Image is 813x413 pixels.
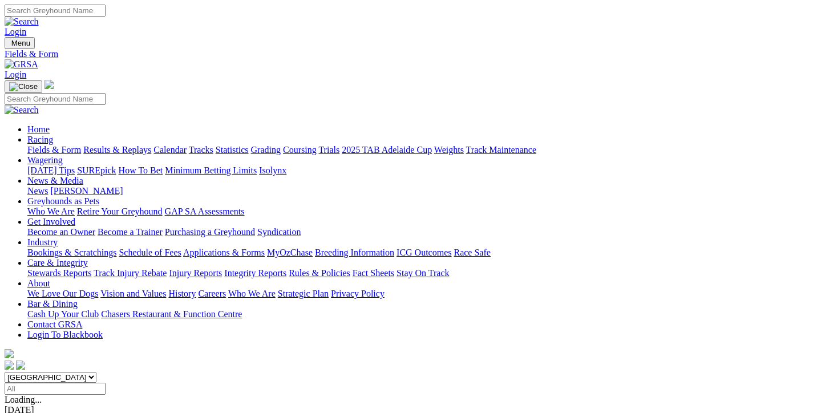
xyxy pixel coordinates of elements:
[119,248,181,257] a: Schedule of Fees
[27,268,808,278] div: Care & Integrity
[165,165,257,175] a: Minimum Betting Limits
[315,248,394,257] a: Breeding Information
[27,155,63,165] a: Wagering
[27,289,808,299] div: About
[5,80,42,93] button: Toggle navigation
[9,82,38,91] img: Close
[27,289,98,298] a: We Love Our Dogs
[27,268,91,278] a: Stewards Reports
[101,309,242,319] a: Chasers Restaurant & Function Centre
[27,227,95,237] a: Become an Owner
[228,289,276,298] a: Who We Are
[454,248,490,257] a: Race Safe
[5,59,38,70] img: GRSA
[27,309,808,319] div: Bar & Dining
[27,227,808,237] div: Get Involved
[278,289,329,298] a: Strategic Plan
[165,227,255,237] a: Purchasing a Greyhound
[5,27,26,37] a: Login
[259,165,286,175] a: Isolynx
[27,258,88,268] a: Care & Integrity
[27,176,83,185] a: News & Media
[100,289,166,298] a: Vision and Values
[397,248,451,257] a: ICG Outcomes
[198,289,226,298] a: Careers
[216,145,249,155] a: Statistics
[77,165,116,175] a: SUREpick
[189,145,213,155] a: Tracks
[283,145,317,155] a: Coursing
[27,135,53,144] a: Racing
[224,268,286,278] a: Integrity Reports
[267,248,313,257] a: MyOzChase
[27,248,808,258] div: Industry
[5,70,26,79] a: Login
[5,395,42,404] span: Loading...
[119,165,163,175] a: How To Bet
[27,145,81,155] a: Fields & Form
[27,278,50,288] a: About
[27,206,808,217] div: Greyhounds as Pets
[5,349,14,358] img: logo-grsa-white.png
[27,217,75,226] a: Get Involved
[257,227,301,237] a: Syndication
[169,268,222,278] a: Injury Reports
[27,330,103,339] a: Login To Blackbook
[5,5,106,17] input: Search
[27,124,50,134] a: Home
[27,165,808,176] div: Wagering
[5,93,106,105] input: Search
[45,80,54,89] img: logo-grsa-white.png
[94,268,167,278] a: Track Injury Rebate
[397,268,449,278] a: Stay On Track
[27,145,808,155] div: Racing
[466,145,536,155] a: Track Maintenance
[353,268,394,278] a: Fact Sheets
[5,49,808,59] a: Fields & Form
[83,145,151,155] a: Results & Replays
[27,165,75,175] a: [DATE] Tips
[50,186,123,196] a: [PERSON_NAME]
[5,361,14,370] img: facebook.svg
[5,383,106,395] input: Select date
[331,289,385,298] a: Privacy Policy
[11,39,30,47] span: Menu
[27,299,78,309] a: Bar & Dining
[27,309,99,319] a: Cash Up Your Club
[434,145,464,155] a: Weights
[168,289,196,298] a: History
[5,17,39,27] img: Search
[5,37,35,49] button: Toggle navigation
[27,186,808,196] div: News & Media
[342,145,432,155] a: 2025 TAB Adelaide Cup
[27,206,75,216] a: Who We Are
[165,206,245,216] a: GAP SA Assessments
[27,237,58,247] a: Industry
[27,196,99,206] a: Greyhounds as Pets
[16,361,25,370] img: twitter.svg
[77,206,163,216] a: Retire Your Greyhound
[183,248,265,257] a: Applications & Forms
[27,319,82,329] a: Contact GRSA
[289,268,350,278] a: Rules & Policies
[251,145,281,155] a: Grading
[5,105,39,115] img: Search
[27,186,48,196] a: News
[98,227,163,237] a: Become a Trainer
[318,145,339,155] a: Trials
[27,248,116,257] a: Bookings & Scratchings
[153,145,187,155] a: Calendar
